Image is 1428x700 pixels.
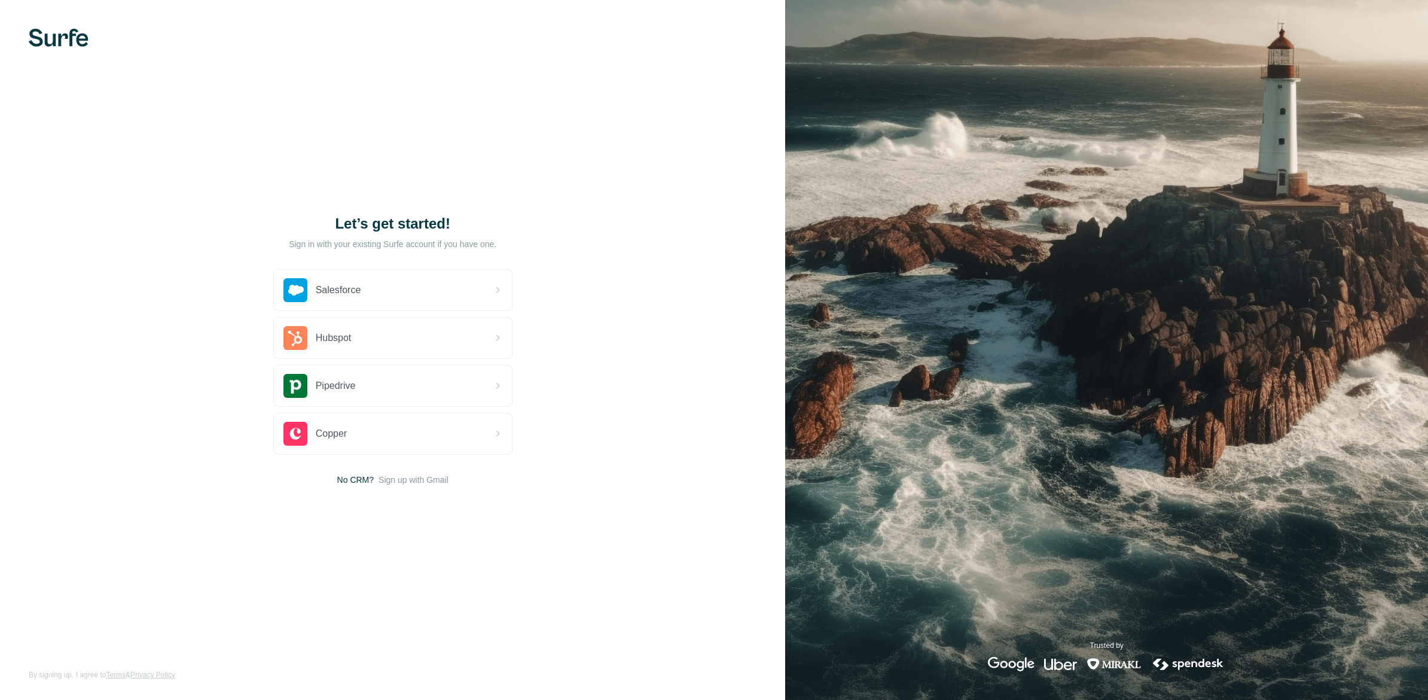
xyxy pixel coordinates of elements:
a: Privacy Policy [130,671,175,679]
h1: Let’s get started! [273,214,512,233]
span: Copper [316,427,347,441]
img: pipedrive's logo [283,374,307,398]
img: copper's logo [283,422,307,446]
img: Surfe's logo [29,29,89,47]
span: By signing up, I agree to & [29,669,175,680]
img: uber's logo [1044,657,1077,671]
img: mirakl's logo [1087,657,1142,671]
p: Sign in with your existing Surfe account if you have one. [289,238,496,250]
span: Hubspot [316,331,352,345]
span: Salesforce [316,283,361,297]
span: Pipedrive [316,379,356,393]
a: Terms [106,671,126,679]
p: Trusted by [1090,640,1124,651]
button: Sign up with Gmail [379,474,448,486]
img: google's logo [988,657,1035,671]
img: spendesk's logo [1151,657,1225,671]
span: No CRM? [337,474,374,486]
img: salesforce's logo [283,278,307,302]
img: hubspot's logo [283,326,307,350]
